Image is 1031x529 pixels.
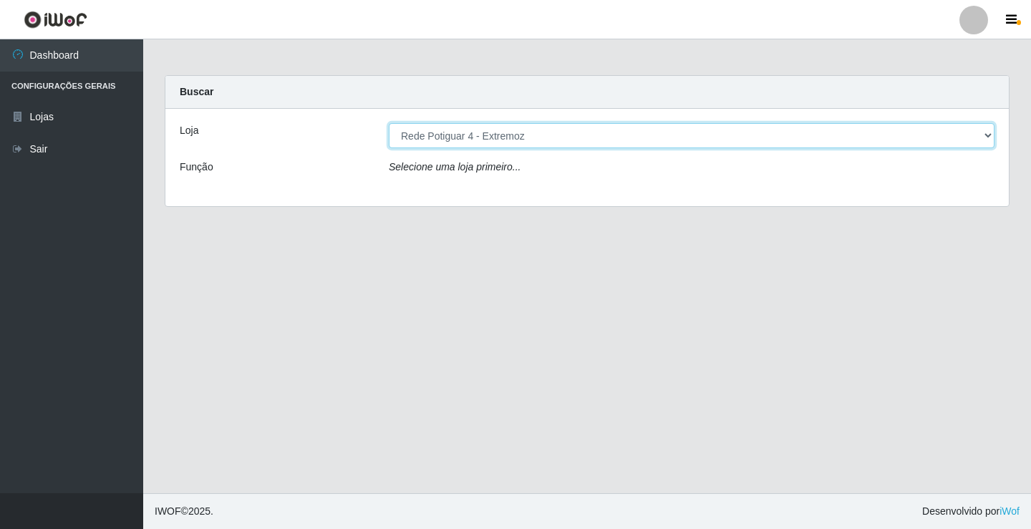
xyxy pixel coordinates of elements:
label: Função [180,160,213,175]
span: © 2025 . [155,504,213,519]
a: iWof [999,505,1020,517]
span: IWOF [155,505,181,517]
label: Loja [180,123,198,138]
strong: Buscar [180,86,213,97]
span: Desenvolvido por [922,504,1020,519]
img: CoreUI Logo [24,11,87,29]
i: Selecione uma loja primeiro... [389,161,521,173]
